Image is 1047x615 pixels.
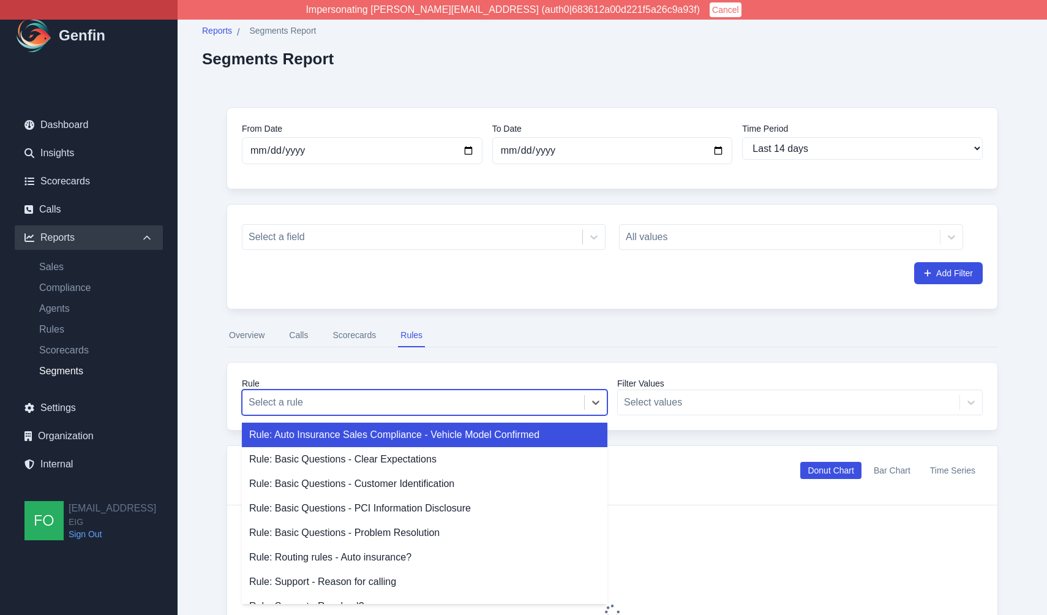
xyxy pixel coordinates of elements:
[800,462,861,479] button: Donut Chart
[242,447,607,472] div: Rule: Basic Questions - Clear Expectations
[59,26,105,45] h1: Genfin
[492,123,733,135] label: To Date
[15,169,163,194] a: Scorecards
[242,377,607,390] label: Rule
[15,396,163,420] a: Settings
[29,260,163,274] a: Sales
[617,377,983,390] label: Filter Values
[227,324,267,347] button: Overview
[15,113,163,137] a: Dashboard
[29,301,163,316] a: Agents
[742,123,983,135] label: Time Period
[15,16,54,55] img: Logo
[242,570,607,594] div: Rule: Support - Reason for calling
[15,141,163,165] a: Insights
[29,322,163,337] a: Rules
[866,462,918,479] button: Bar Chart
[923,462,983,479] button: Time Series
[242,496,607,521] div: Rule: Basic Questions - PCI Information Disclosure
[398,324,425,347] button: Rules
[69,528,156,540] a: Sign Out
[249,25,316,37] span: Segments Report
[29,343,163,358] a: Scorecards
[15,424,163,448] a: Organization
[202,25,232,40] a: Reports
[202,50,334,68] h2: Segments Report
[914,262,983,284] button: Add Filter
[15,225,163,250] div: Reports
[242,123,482,135] label: From Date
[242,545,607,570] div: Rule: Routing rules - Auto insurance?
[29,364,163,379] a: Segments
[237,25,239,40] span: /
[287,324,310,347] button: Calls
[202,25,232,37] span: Reports
[710,2,741,17] button: Cancel
[242,521,607,545] div: Rule: Basic Questions - Problem Resolution
[242,472,607,496] div: Rule: Basic Questions - Customer Identification
[15,452,163,477] a: Internal
[242,423,607,447] div: Rule: Auto Insurance Sales Compliance - Vehicle Model Confirmed
[69,501,156,516] h2: [EMAIL_ADDRESS]
[24,501,64,540] img: founders@genfin.ai
[69,516,156,528] span: EIG
[29,281,163,295] a: Compliance
[15,197,163,222] a: Calls
[330,324,378,347] button: Scorecards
